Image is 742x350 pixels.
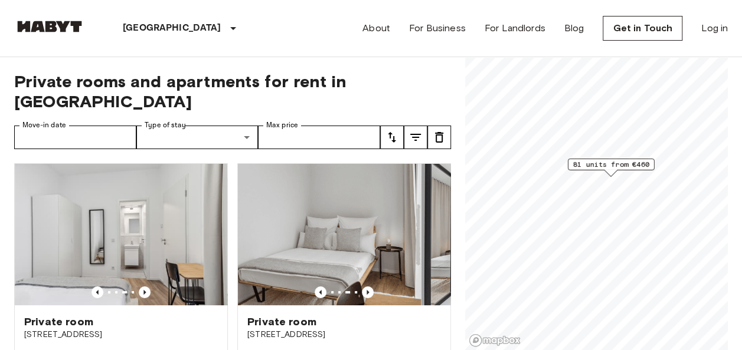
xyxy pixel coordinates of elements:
a: Mapbox logo [469,334,521,347]
button: tune [427,126,451,149]
a: Blog [564,21,584,35]
a: For Landlords [485,21,545,35]
button: tune [380,126,404,149]
span: [STREET_ADDRESS] [247,329,441,341]
button: Previous image [315,286,326,298]
span: Private room [24,315,93,329]
a: Log in [701,21,728,35]
input: Choose date [14,126,136,149]
a: About [362,21,390,35]
button: Previous image [139,286,151,298]
div: Map marker [568,159,655,177]
label: Move-in date [22,120,66,130]
span: Private room [247,315,316,329]
a: Get in Touch [603,16,682,41]
img: Habyt [14,21,85,32]
span: Private rooms and apartments for rent in [GEOGRAPHIC_DATA] [14,71,451,111]
label: Max price [266,120,298,130]
span: [STREET_ADDRESS] [24,329,218,341]
p: [GEOGRAPHIC_DATA] [123,21,221,35]
img: Marketing picture of unit DE-13-001-002-001 [421,164,633,305]
span: 81 units from €460 [573,159,649,170]
label: Type of stay [145,120,186,130]
button: Previous image [91,286,103,298]
button: Previous image [362,286,374,298]
button: tune [404,126,427,149]
a: For Business [409,21,466,35]
img: Marketing picture of unit DE-13-001-102-002 [15,164,227,305]
img: Marketing picture of unit DE-13-001-002-001 [208,164,421,305]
